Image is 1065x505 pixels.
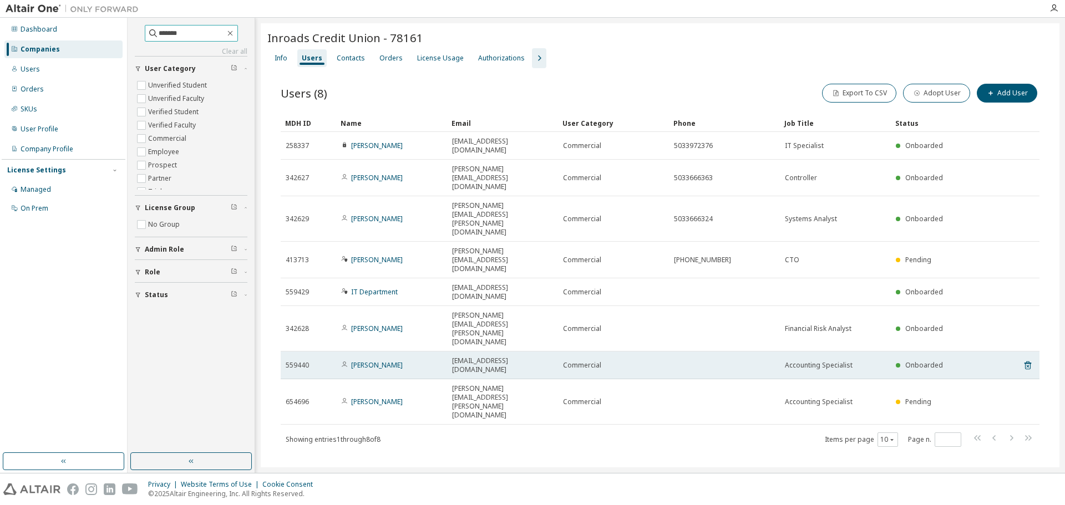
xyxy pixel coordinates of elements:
span: Commercial [563,141,601,150]
div: Managed [21,185,51,194]
span: 5033666324 [674,215,713,223]
span: IT Specialist [785,141,824,150]
span: CTO [785,256,799,264]
span: Commercial [563,174,601,182]
button: Export To CSV [822,84,896,103]
label: Partner [148,172,174,185]
button: User Category [135,57,247,81]
div: Privacy [148,480,181,489]
div: Phone [673,114,775,132]
span: Controller [785,174,817,182]
span: 5033972376 [674,141,713,150]
span: 342628 [286,324,309,333]
label: Commercial [148,132,189,145]
span: Onboarded [905,173,943,182]
span: User Category [145,64,196,73]
span: Onboarded [905,141,943,150]
span: Showing entries 1 through 8 of 8 [286,435,381,444]
button: Add User [977,84,1037,103]
div: Authorizations [478,54,525,63]
img: facebook.svg [67,483,79,495]
span: Clear filter [231,245,237,254]
div: On Prem [21,204,48,213]
div: Dashboard [21,25,57,34]
span: 654696 [286,397,309,406]
label: Unverified Faculty [148,92,206,105]
label: Prospect [148,159,179,172]
button: Role [135,260,247,284]
span: 342629 [286,215,309,223]
span: Users (8) [281,85,327,101]
button: Adopt User [903,84,970,103]
span: Items per page [825,432,898,447]
div: User Category [562,114,665,132]
span: Role [145,268,160,277]
span: Commercial [563,324,601,333]
a: [PERSON_NAME] [351,255,403,264]
span: 413713 [286,256,309,264]
img: altair_logo.svg [3,483,60,495]
label: Verified Student [148,105,201,119]
button: Status [135,283,247,307]
label: Verified Faculty [148,119,198,132]
span: Admin Role [145,245,184,254]
span: Systems Analyst [785,215,837,223]
span: Accounting Specialist [785,361,853,370]
span: Page n. [908,432,961,447]
span: [EMAIL_ADDRESS][DOMAIN_NAME] [452,137,553,155]
div: Orders [379,54,403,63]
div: Users [302,54,322,63]
span: Clear filter [231,203,237,212]
button: Admin Role [135,237,247,262]
img: linkedin.svg [104,483,115,495]
p: © 2025 Altair Engineering, Inc. All Rights Reserved. [148,489,319,498]
div: Orders [21,85,44,94]
div: Email [452,114,554,132]
span: Commercial [563,288,601,297]
a: [PERSON_NAME] [351,141,403,150]
span: 342627 [286,174,309,182]
span: License Group [145,203,195,212]
span: 5033666363 [674,174,713,182]
span: Pending [905,255,931,264]
span: Commercial [563,215,601,223]
img: instagram.svg [85,483,97,495]
label: Employee [148,145,181,159]
label: Unverified Student [148,79,209,92]
a: [PERSON_NAME] [351,360,403,370]
div: User Profile [21,125,58,134]
a: [PERSON_NAME] [351,173,403,182]
span: Accounting Specialist [785,397,853,406]
a: [PERSON_NAME] [351,324,403,333]
span: Onboarded [905,324,943,333]
button: 10 [880,435,895,444]
div: SKUs [21,105,37,114]
a: IT Department [351,287,398,297]
span: Onboarded [905,214,943,223]
span: Commercial [563,256,601,264]
div: Status [895,114,973,132]
div: Website Terms of Use [181,480,262,489]
span: Financial Risk Analyst [785,324,851,333]
div: MDH ID [285,114,332,132]
span: [PERSON_NAME][EMAIL_ADDRESS][DOMAIN_NAME] [452,247,553,273]
span: Clear filter [231,64,237,73]
span: 258337 [286,141,309,150]
div: Company Profile [21,145,73,154]
span: [PERSON_NAME][EMAIL_ADDRESS][PERSON_NAME][DOMAIN_NAME] [452,384,553,420]
span: Status [145,290,168,299]
span: Clear filter [231,268,237,277]
span: [PERSON_NAME][EMAIL_ADDRESS][PERSON_NAME][DOMAIN_NAME] [452,201,553,237]
div: Contacts [337,54,365,63]
span: [EMAIL_ADDRESS][DOMAIN_NAME] [452,283,553,301]
span: Pending [905,397,931,406]
span: 559429 [286,288,309,297]
div: License Usage [417,54,464,63]
span: 559440 [286,361,309,370]
a: [PERSON_NAME] [351,214,403,223]
span: [PHONE_NUMBER] [674,256,731,264]
div: Cookie Consent [262,480,319,489]
span: Inroads Credit Union - 78161 [267,30,423,45]
div: Info [275,54,287,63]
label: No Group [148,218,182,231]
